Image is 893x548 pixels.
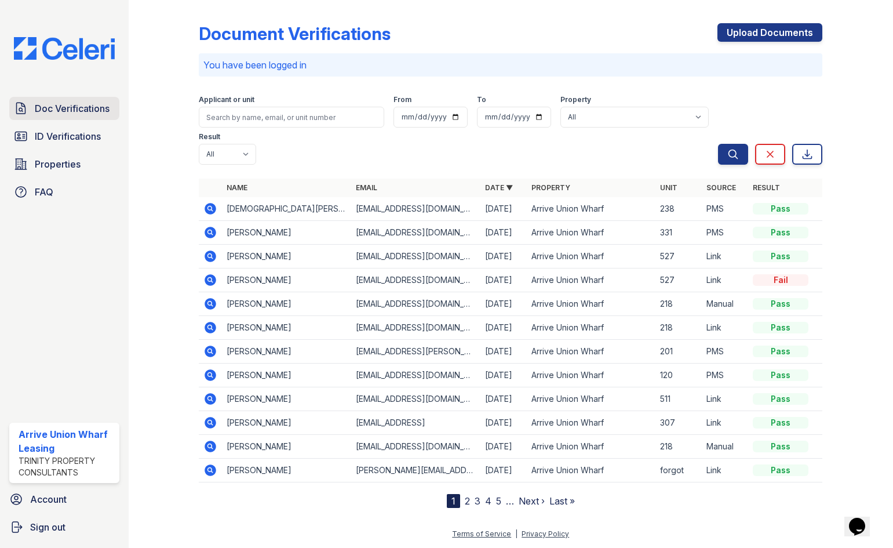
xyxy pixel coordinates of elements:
[655,316,702,340] td: 218
[351,387,480,411] td: [EMAIL_ADDRESS][DOMAIN_NAME]
[519,495,545,507] a: Next ›
[702,316,748,340] td: Link
[480,221,527,245] td: [DATE]
[351,245,480,268] td: [EMAIL_ADDRESS][DOMAIN_NAME]
[480,435,527,459] td: [DATE]
[480,316,527,340] td: [DATE]
[35,185,53,199] span: FAQ
[480,268,527,292] td: [DATE]
[5,37,124,60] img: CE_Logo_Blue-a8612792a0a2168367f1c8372b55b34899dd931a85d93a1a3d3e32e68fde9ad4.png
[351,411,480,435] td: [EMAIL_ADDRESS]
[19,455,115,478] div: Trinity Property Consultants
[199,132,220,141] label: Result
[222,221,351,245] td: [PERSON_NAME]
[717,23,822,42] a: Upload Documents
[527,221,656,245] td: Arrive Union Wharf
[9,153,119,176] a: Properties
[753,369,808,381] div: Pass
[527,316,656,340] td: Arrive Union Wharf
[222,292,351,316] td: [PERSON_NAME]
[753,203,808,215] div: Pass
[844,502,881,536] iframe: chat widget
[447,494,460,508] div: 1
[222,268,351,292] td: [PERSON_NAME]
[222,435,351,459] td: [PERSON_NAME]
[527,268,656,292] td: Arrive Union Wharf
[485,495,491,507] a: 4
[655,411,702,435] td: 307
[753,393,808,405] div: Pass
[9,180,119,204] a: FAQ
[655,387,702,411] td: 511
[702,340,748,364] td: PMS
[351,268,480,292] td: [EMAIL_ADDRESS][DOMAIN_NAME]
[356,183,377,192] a: Email
[702,411,748,435] td: Link
[5,516,124,539] a: Sign out
[753,298,808,310] div: Pass
[35,101,110,115] span: Doc Verifications
[655,292,702,316] td: 218
[480,197,527,221] td: [DATE]
[480,245,527,268] td: [DATE]
[753,346,808,357] div: Pass
[753,464,808,476] div: Pass
[655,245,702,268] td: 527
[706,183,736,192] a: Source
[496,495,501,507] a: 5
[527,245,656,268] td: Arrive Union Wharf
[222,340,351,364] td: [PERSON_NAME]
[30,492,67,506] span: Account
[527,340,656,364] td: Arrive Union Wharf
[222,411,351,435] td: [PERSON_NAME]
[527,292,656,316] td: Arrive Union Wharf
[222,245,351,268] td: [PERSON_NAME]
[9,125,119,148] a: ID Verifications
[351,435,480,459] td: [EMAIL_ADDRESS][DOMAIN_NAME]
[222,316,351,340] td: [PERSON_NAME]
[527,364,656,387] td: Arrive Union Wharf
[655,221,702,245] td: 331
[655,459,702,482] td: forgot
[480,459,527,482] td: [DATE]
[660,183,677,192] a: Unit
[199,107,384,128] input: Search by name, email, or unit number
[480,340,527,364] td: [DATE]
[753,417,808,429] div: Pass
[222,197,351,221] td: [DEMOGRAPHIC_DATA][PERSON_NAME]
[527,435,656,459] td: Arrive Union Wharf
[702,459,748,482] td: Link
[702,387,748,411] td: Link
[531,183,570,192] a: Property
[477,95,486,104] label: To
[30,520,65,534] span: Sign out
[351,340,480,364] td: [EMAIL_ADDRESS][PERSON_NAME][DOMAIN_NAME]
[527,197,656,221] td: Arrive Union Wharf
[753,227,808,238] div: Pass
[485,183,513,192] a: Date ▼
[753,183,780,192] a: Result
[19,427,115,455] div: Arrive Union Wharf Leasing
[702,245,748,268] td: Link
[527,459,656,482] td: Arrive Union Wharf
[222,459,351,482] td: [PERSON_NAME]
[9,97,119,120] a: Doc Verifications
[351,197,480,221] td: [EMAIL_ADDRESS][DOMAIN_NAME]
[222,387,351,411] td: [PERSON_NAME]
[35,129,101,143] span: ID Verifications
[655,364,702,387] td: 120
[702,221,748,245] td: PMS
[480,411,527,435] td: [DATE]
[480,364,527,387] td: [DATE]
[475,495,480,507] a: 3
[702,268,748,292] td: Link
[351,459,480,482] td: [PERSON_NAME][EMAIL_ADDRESS][DOMAIN_NAME]
[527,387,656,411] td: Arrive Union Wharf
[465,495,470,507] a: 2
[199,95,254,104] label: Applicant or unit
[753,322,808,333] div: Pass
[522,529,569,538] a: Privacy Policy
[655,197,702,221] td: 238
[480,292,527,316] td: [DATE]
[753,441,808,452] div: Pass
